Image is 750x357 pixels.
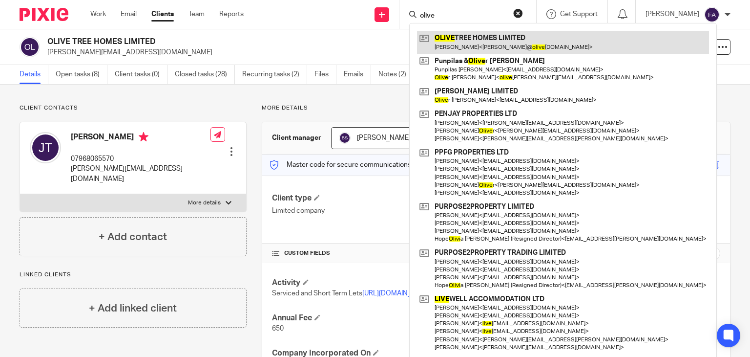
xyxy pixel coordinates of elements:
button: Clear [513,8,523,18]
p: [PERSON_NAME][EMAIL_ADDRESS][DOMAIN_NAME] [47,47,598,57]
h4: + Add linked client [89,301,177,316]
img: svg%3E [30,132,61,163]
h3: Client manager [272,133,321,143]
input: Search [419,12,507,21]
a: Client tasks (0) [115,65,167,84]
a: Reports [219,9,244,19]
h4: + Add contact [99,229,167,245]
h2: OLIVE TREE HOMES LIMITED [47,37,488,47]
i: Primary [139,132,148,142]
h4: Client type [272,193,496,203]
span: Serviced and Short Term Lets Rent to Rent [272,290,471,297]
a: Closed tasks (28) [175,65,235,84]
p: More details [262,104,730,112]
p: [PERSON_NAME][EMAIL_ADDRESS][DOMAIN_NAME] [71,164,210,184]
a: Notes (2) [378,65,414,84]
a: Team [188,9,205,19]
a: Work [90,9,106,19]
p: [PERSON_NAME] [646,9,699,19]
img: Pixie [20,8,68,21]
a: Open tasks (8) [56,65,107,84]
h4: Activity [272,278,496,288]
h4: Annual Fee [272,313,496,323]
a: Files [314,65,336,84]
span: Get Support [560,11,598,18]
h4: [PERSON_NAME] [71,132,210,144]
p: Limited company [272,206,496,216]
span: 650 [272,325,284,332]
img: svg%3E [20,37,40,57]
a: Clients [151,9,174,19]
p: More details [188,199,221,207]
a: [URL][DOMAIN_NAME] [362,290,432,297]
img: svg%3E [704,7,720,22]
a: Recurring tasks (2) [242,65,307,84]
p: Master code for secure communications and files [270,160,438,170]
p: 07968065570 [71,154,210,164]
span: [PERSON_NAME] [357,134,411,141]
a: Emails [344,65,371,84]
a: Email [121,9,137,19]
h4: CUSTOM FIELDS [272,249,496,257]
img: svg%3E [339,132,351,144]
a: Details [20,65,48,84]
p: Linked clients [20,271,247,279]
p: Client contacts [20,104,247,112]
